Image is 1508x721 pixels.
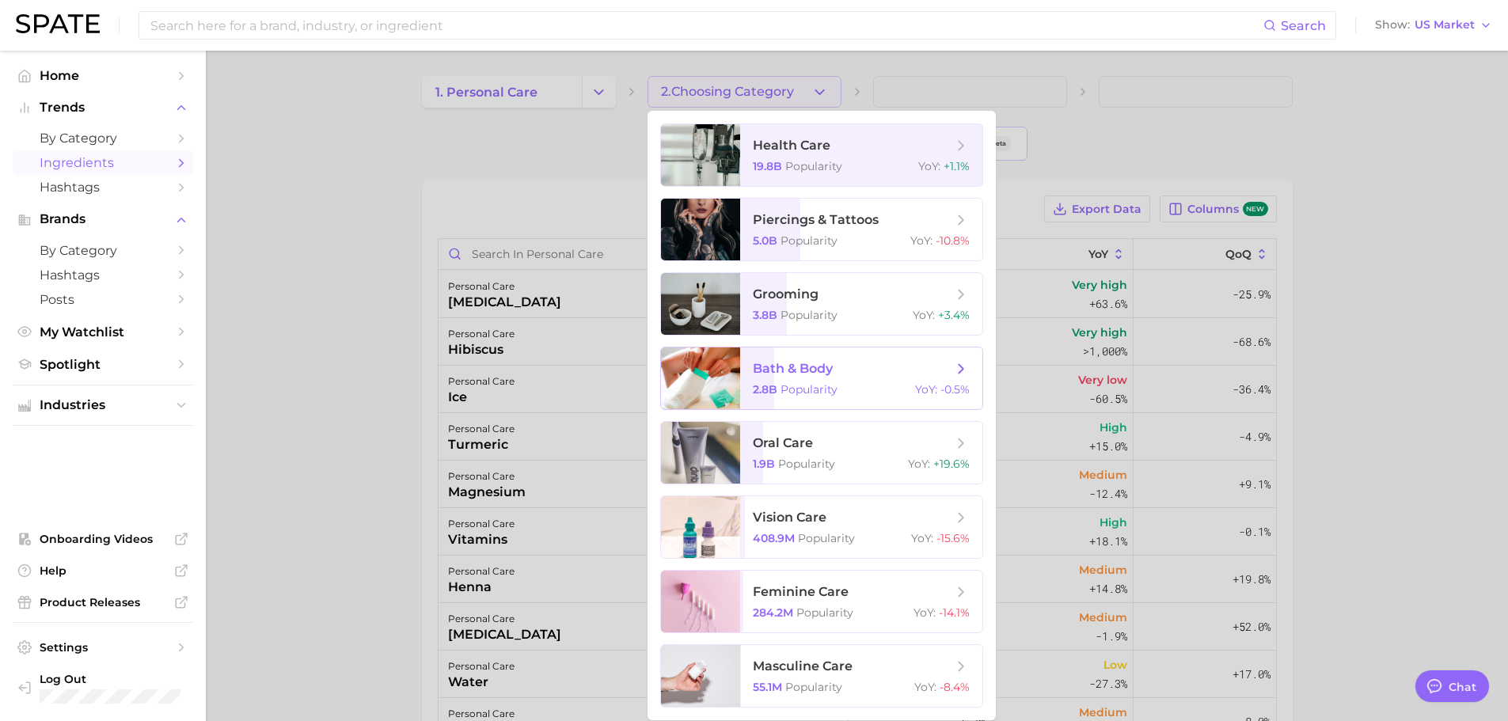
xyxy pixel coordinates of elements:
span: YoY : [913,308,935,322]
a: by Category [13,126,193,150]
span: Popularity [778,457,835,471]
span: Popularity [785,680,842,694]
span: +1.1% [944,159,970,173]
a: Ingredients [13,150,193,175]
span: by Category [40,243,166,258]
button: Brands [13,207,193,231]
span: -14.1% [939,605,970,620]
span: YoY : [908,457,930,471]
span: YoY : [915,382,937,397]
span: 3.8b [753,308,777,322]
a: Home [13,63,193,88]
span: Home [40,68,166,83]
span: bath & body [753,361,833,376]
a: Hashtags [13,175,193,199]
span: masculine care [753,658,853,674]
span: piercings & tattoos [753,212,879,227]
span: health care [753,138,830,153]
span: YoY : [918,159,940,173]
span: +3.4% [938,308,970,322]
a: Spotlight [13,352,193,377]
img: SPATE [16,14,100,33]
button: ShowUS Market [1371,15,1496,36]
span: YoY : [910,233,933,248]
span: Hashtags [40,268,166,283]
span: Industries [40,398,166,412]
a: Product Releases [13,590,193,614]
a: by Category [13,238,193,263]
span: Onboarding Videos [40,532,166,546]
a: My Watchlist [13,320,193,344]
span: Popularity [781,308,838,322]
span: YoY : [914,605,936,620]
span: Product Releases [40,595,166,609]
span: Popularity [781,382,838,397]
span: +19.6% [933,457,970,471]
span: 408.9m [753,531,795,545]
span: 19.8b [753,159,782,173]
span: 1.9b [753,457,775,471]
button: Industries [13,393,193,417]
span: 284.2m [753,605,793,620]
a: Hashtags [13,263,193,287]
span: Search [1281,18,1326,33]
a: Settings [13,636,193,659]
span: YoY : [914,680,936,694]
span: 2.8b [753,382,777,397]
button: Trends [13,96,193,120]
span: -8.4% [940,680,970,694]
span: by Category [40,131,166,146]
input: Search here for a brand, industry, or ingredient [149,12,1263,39]
span: Show [1375,21,1410,29]
a: Onboarding Videos [13,527,193,551]
span: 5.0b [753,233,777,248]
span: YoY : [911,531,933,545]
a: Posts [13,287,193,312]
span: grooming [753,287,819,302]
span: Ingredients [40,155,166,170]
span: -15.6% [936,531,970,545]
a: Log out. Currently logged in with e-mail michelle.ng@mavbeautybrands.com. [13,667,193,708]
span: Posts [40,292,166,307]
span: Popularity [798,531,855,545]
span: Brands [40,212,166,226]
span: -10.8% [936,233,970,248]
span: -0.5% [940,382,970,397]
span: Trends [40,101,166,115]
span: Hashtags [40,180,166,195]
span: vision care [753,510,826,525]
span: Popularity [796,605,853,620]
span: Popularity [785,159,842,173]
span: oral care [753,435,813,450]
ul: 2.Choosing Category [648,111,996,720]
span: US Market [1415,21,1475,29]
span: My Watchlist [40,324,166,340]
span: Log Out [40,672,244,686]
a: Help [13,559,193,582]
span: Spotlight [40,357,166,372]
span: 55.1m [753,680,782,694]
span: Help [40,564,166,578]
span: Settings [40,640,166,655]
span: Popularity [781,233,838,248]
span: feminine care [753,584,849,599]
